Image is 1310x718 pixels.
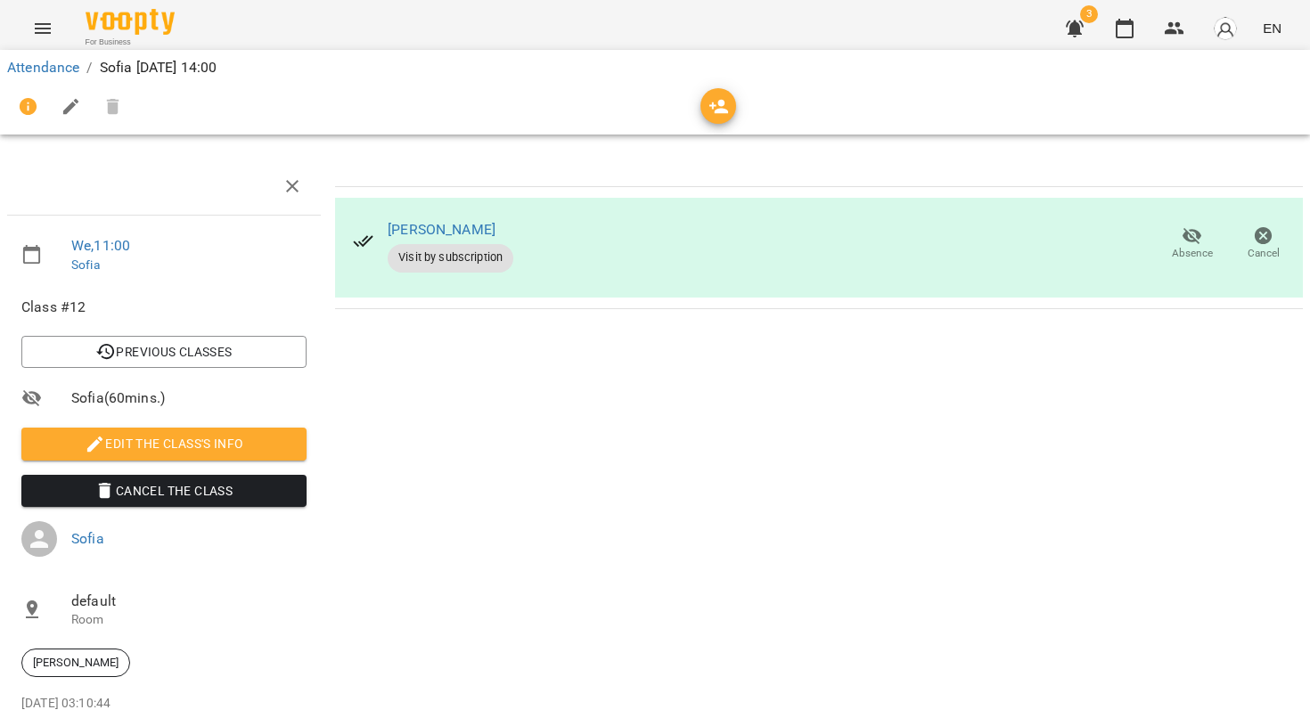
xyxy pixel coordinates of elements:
a: Attendance [7,59,79,76]
span: Cancel the class [36,480,292,502]
span: [PERSON_NAME] [22,655,129,671]
nav: breadcrumb [7,57,1303,78]
span: Class #12 [21,297,307,318]
span: 3 [1080,5,1098,23]
p: [DATE] 03:10:44 [21,695,307,713]
p: Room [71,611,307,629]
span: For Business [86,37,175,48]
a: We , 11:00 [71,237,130,254]
img: Voopty Logo [86,9,175,35]
button: Cancel the class [21,475,307,507]
div: [PERSON_NAME] [21,649,130,677]
a: Sofia [71,257,100,272]
a: [PERSON_NAME] [388,221,495,238]
li: / [86,57,92,78]
button: Previous Classes [21,336,307,368]
span: EN [1263,19,1281,37]
span: Edit the class's Info [36,433,292,454]
span: Visit by subscription [388,249,513,265]
span: Sofia ( 60 mins. ) [71,388,307,409]
button: Absence [1157,219,1228,269]
span: Absence [1172,246,1213,261]
button: Cancel [1228,219,1299,269]
a: Sofia [71,530,104,547]
span: Previous Classes [36,341,292,363]
button: Menu [21,7,64,50]
span: default [71,591,307,612]
p: Sofia [DATE] 14:00 [100,57,217,78]
button: Edit the class's Info [21,428,307,460]
span: Cancel [1248,246,1280,261]
button: EN [1256,12,1289,45]
img: avatar_s.png [1213,16,1238,41]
